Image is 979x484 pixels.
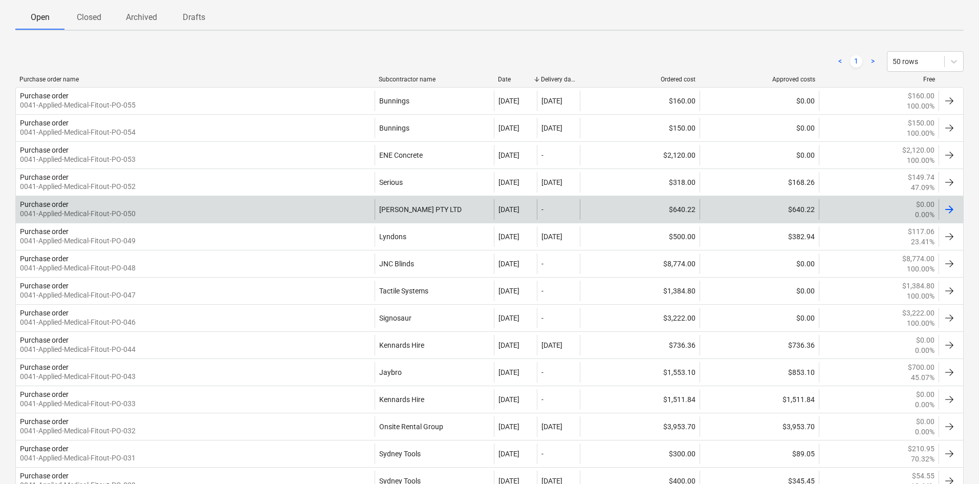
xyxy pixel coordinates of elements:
p: 100.00% [907,101,934,111]
div: [DATE] [498,97,519,105]
div: Purchase order [20,445,69,453]
div: - [541,260,543,268]
p: 0041-Applied-Medical-Fitout-PO-052 [20,181,136,192]
div: $382.94 [700,226,819,247]
div: - [541,205,543,214]
div: [DATE] [498,423,519,431]
div: Purchase order name [19,76,371,83]
div: $500.00 [580,226,700,247]
div: [DATE] [498,233,519,241]
div: Purchase order [20,119,69,127]
div: Free [823,76,935,83]
div: Sydney Tools [375,444,494,464]
a: Previous page [834,55,846,68]
div: $168.26 [700,172,819,193]
div: $150.00 [580,118,700,138]
div: Purchase order [20,92,69,100]
div: Onsite Rental Group [375,416,494,437]
p: $0.00 [916,416,934,427]
p: Drafts [182,11,206,24]
p: 0041-Applied-Medical-Fitout-PO-054 [20,127,136,137]
div: Ordered cost [584,76,695,83]
div: $640.22 [580,199,700,220]
p: Archived [126,11,157,24]
div: Purchase order [20,200,69,208]
a: Page 1 is your current page [850,55,862,68]
div: [DATE] [498,124,519,132]
p: 70.32% [911,454,934,464]
div: Delivery date [541,76,576,83]
div: $1,384.80 [580,281,700,301]
div: [DATE] [541,423,562,431]
div: $3,222.00 [580,308,700,328]
div: $853.10 [700,362,819,383]
div: $160.00 [580,91,700,111]
a: Next page [866,55,879,68]
p: $8,774.00 [902,254,934,264]
div: [DATE] [498,205,519,214]
div: Approved costs [704,76,815,83]
div: Purchase order [20,363,69,371]
p: 0.00% [915,399,934,410]
div: $0.00 [700,254,819,274]
div: [DATE] [498,260,519,268]
div: JNC Blinds [375,254,494,274]
p: 45.07% [911,372,934,383]
div: Purchase order [20,390,69,398]
div: Kennards Hire [375,335,494,355]
div: [DATE] [541,341,562,349]
p: 0041-Applied-Medical-Fitout-PO-031 [20,453,136,463]
div: $300.00 [580,444,700,464]
div: Bunnings [375,118,494,138]
p: 0041-Applied-Medical-Fitout-PO-043 [20,371,136,382]
p: 0.00% [915,209,934,220]
div: ENE Concrete [375,145,494,165]
div: Purchase order [20,417,69,426]
div: [DATE] [498,368,519,376]
div: [DATE] [541,124,562,132]
p: 100.00% [907,318,934,328]
p: $0.00 [916,335,934,345]
p: $1,384.80 [902,281,934,291]
div: [DATE] [498,341,519,349]
div: $736.36 [700,335,819,355]
div: Purchase order [20,309,69,317]
div: - [541,450,543,458]
p: 0041-Applied-Medical-Fitout-PO-055 [20,100,136,110]
p: $0.00 [916,199,934,209]
div: - [541,151,543,159]
p: $0.00 [916,389,934,399]
div: Purchase order [20,255,69,263]
div: $0.00 [700,145,819,165]
div: $3,953.70 [580,416,700,437]
div: Jaybro [375,362,494,383]
p: $160.00 [908,91,934,101]
div: - [541,287,543,295]
div: Date [498,76,533,83]
div: $2,120.00 [580,145,700,165]
div: $0.00 [700,308,819,328]
p: 47.09% [911,182,934,193]
div: $0.00 [700,118,819,138]
div: [DATE] [541,233,562,241]
iframe: Chat Widget [928,435,979,484]
div: [DATE] [498,314,519,322]
p: 0041-Applied-Medical-Fitout-PO-033 [20,398,136,409]
p: $2,120.00 [902,145,934,155]
p: 0041-Applied-Medical-Fitout-PO-048 [20,263,136,273]
p: 0.00% [915,427,934,437]
p: 0041-Applied-Medical-Fitout-PO-049 [20,236,136,246]
p: $700.00 [908,362,934,372]
div: - [541,314,543,322]
p: $117.06 [908,226,934,237]
p: 23.41% [911,237,934,247]
div: Purchase order [20,336,69,344]
p: $150.00 [908,118,934,128]
div: [DATE] [498,450,519,458]
p: 100.00% [907,155,934,165]
p: 0041-Applied-Medical-Fitout-PO-047 [20,290,136,300]
div: [DATE] [541,178,562,186]
div: [DATE] [498,287,519,295]
div: Kennards Hire [375,389,494,410]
